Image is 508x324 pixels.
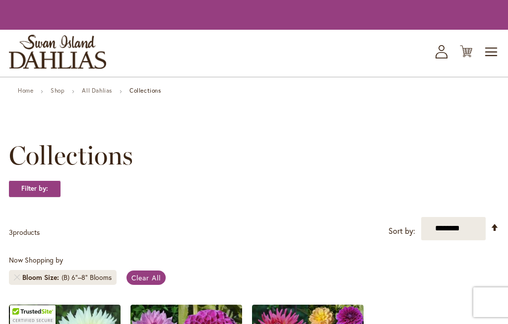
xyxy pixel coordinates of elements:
[9,141,133,170] span: Collections
[51,87,64,94] a: Shop
[9,255,63,265] span: Now Shopping by
[9,180,61,197] strong: Filter by:
[131,273,161,282] span: Clear All
[127,270,166,285] a: Clear All
[18,87,33,94] a: Home
[14,274,20,280] a: Remove Bloom Size (B) 6"–8" Blooms
[82,87,112,94] a: All Dahlias
[9,35,106,69] a: store logo
[22,272,62,282] span: Bloom Size
[129,87,161,94] strong: Collections
[9,224,40,240] p: products
[7,289,35,317] iframe: Launch Accessibility Center
[388,222,415,240] label: Sort by:
[62,272,112,282] div: (B) 6"–8" Blooms
[9,227,13,237] span: 3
